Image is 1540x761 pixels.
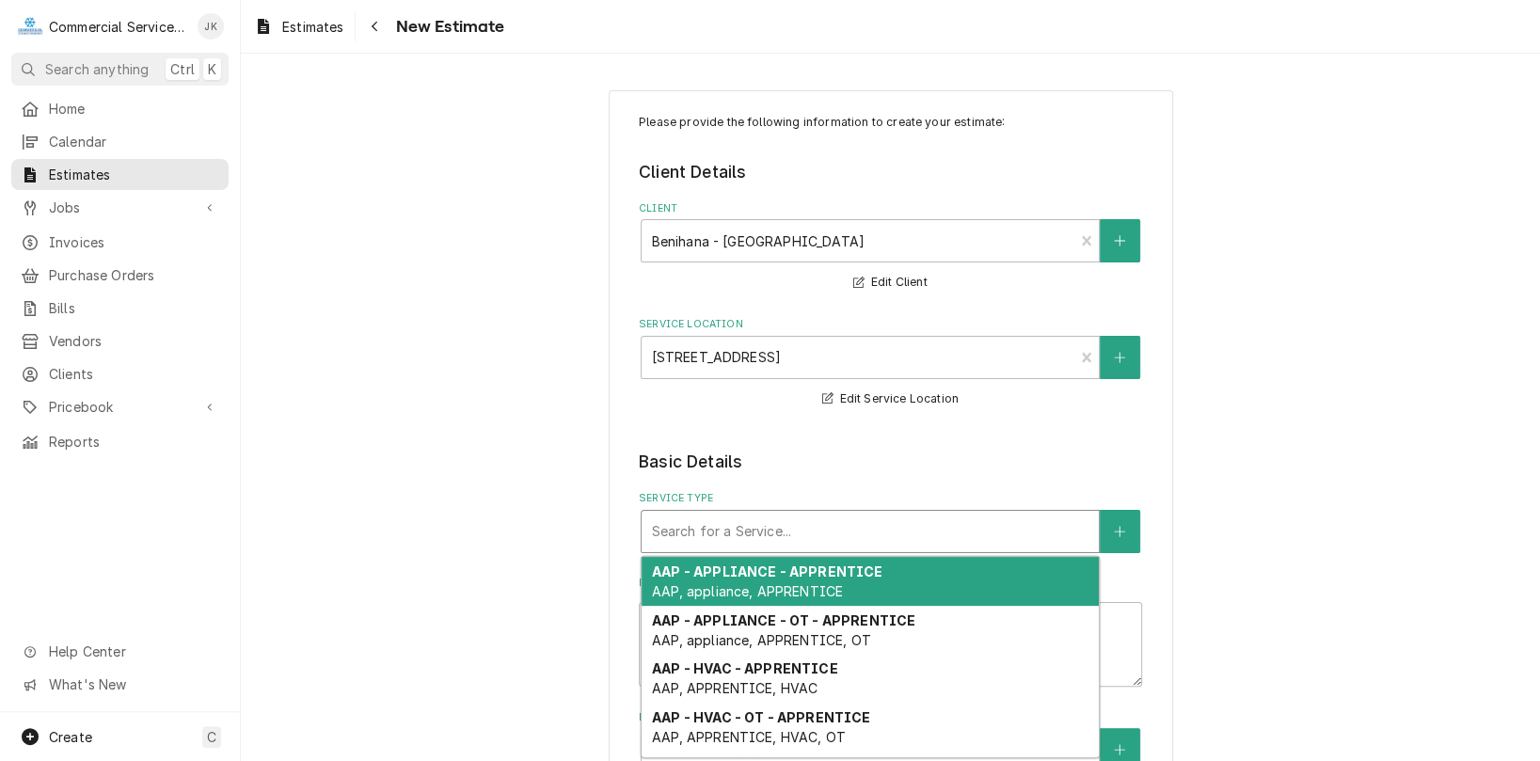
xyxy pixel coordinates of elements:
[11,126,229,157] a: Calendar
[639,201,1142,294] div: Client
[639,317,1142,332] label: Service Location
[49,298,219,318] span: Bills
[49,265,219,285] span: Purchase Orders
[639,114,1142,131] p: Please provide the following information to create your estimate:
[639,576,1142,591] label: Reason For Call
[11,636,229,667] a: Go to Help Center
[11,358,229,389] a: Clients
[17,13,43,40] div: C
[639,450,1142,474] legend: Basic Details
[639,491,1142,552] div: Service Type
[11,391,229,422] a: Go to Pricebook
[389,14,504,40] span: New Estimate
[246,11,351,42] a: Estimates
[11,293,229,324] a: Bills
[652,709,870,725] strong: AAP - HVAC - OT - APPRENTICE
[652,583,843,599] span: AAP, appliance, APPRENTICE
[652,563,882,579] strong: AAP - APPLIANCE - APPRENTICE
[639,317,1142,410] div: Service Location
[11,426,229,457] a: Reports
[1114,525,1125,538] svg: Create New Service
[819,388,961,411] button: Edit Service Location
[11,192,229,223] a: Go to Jobs
[639,710,1142,725] label: Equipment
[652,729,846,745] span: AAP, APPRENTICE, HVAC, OT
[1100,510,1139,553] button: Create New Service
[49,364,219,384] span: Clients
[170,59,195,79] span: Ctrl
[1100,219,1139,262] button: Create New Client
[198,13,224,40] div: JK
[207,727,216,747] span: C
[11,53,229,86] button: Search anythingCtrlK
[208,59,216,79] span: K
[45,59,149,79] span: Search anything
[850,271,929,294] button: Edit Client
[49,642,217,661] span: Help Center
[198,13,224,40] div: John Key's Avatar
[49,397,191,417] span: Pricebook
[652,632,871,648] span: AAP, appliance, APPRENTICE, OT
[49,729,92,745] span: Create
[49,232,219,252] span: Invoices
[1114,234,1125,247] svg: Create New Client
[652,612,915,628] strong: AAP - APPLIANCE - OT - APPRENTICE
[11,227,229,258] a: Invoices
[1114,351,1125,364] svg: Create New Location
[17,13,43,40] div: Commercial Service Co.'s Avatar
[11,325,229,357] a: Vendors
[652,680,818,696] span: AAP, APPRENTICE, HVAC
[1114,743,1125,756] svg: Create New Equipment
[639,160,1142,184] legend: Client Details
[652,660,838,676] strong: AAP - HVAC - APPRENTICE
[49,432,219,452] span: Reports
[639,576,1142,687] div: Reason For Call
[639,201,1142,216] label: Client
[49,674,217,694] span: What's New
[11,260,229,291] a: Purchase Orders
[11,669,229,700] a: Go to What's New
[11,93,229,124] a: Home
[49,17,187,37] div: Commercial Service Co.
[359,11,389,41] button: Navigate back
[49,331,219,351] span: Vendors
[49,165,219,184] span: Estimates
[11,159,229,190] a: Estimates
[49,132,219,151] span: Calendar
[49,99,219,119] span: Home
[49,198,191,217] span: Jobs
[1100,336,1139,379] button: Create New Location
[282,17,343,37] span: Estimates
[639,491,1142,506] label: Service Type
